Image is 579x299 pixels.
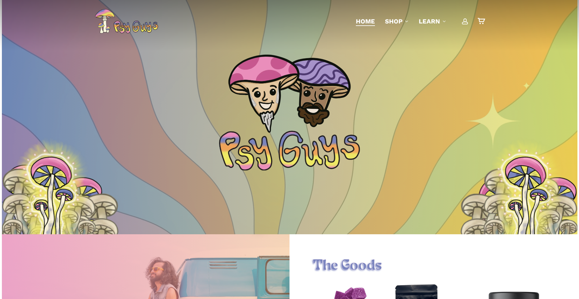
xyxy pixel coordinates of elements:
[95,9,158,34] img: PsyGuys
[13,137,91,250] img: Colorful psychedelic mushrooms with pink, blue, and yellow patterns on a glowing yellow background.
[484,144,577,240] img: Illustration of a cluster of tall mushrooms with light caps and dark gills, viewed from below.
[219,131,360,170] img: Psychedelic PsyGuys Text Logo
[419,18,440,25] span: Learn
[356,17,375,26] a: Home
[313,257,554,275] h1: The Goods
[385,17,409,26] a: Shop
[488,137,566,250] img: Colorful psychedelic mushrooms with pink, blue, and yellow patterns on a glowing yellow background.
[478,18,484,25] a: Cart
[2,144,96,240] img: Illustration of a cluster of tall mushrooms with light caps and dark gills, viewed from below.
[227,46,352,140] img: PsyGuys Heads Logo
[385,18,402,25] span: Shop
[356,18,375,25] span: Home
[460,169,554,265] img: Illustration of a cluster of tall mushrooms with light caps and dark gills, viewed from below.
[419,17,446,26] a: Learn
